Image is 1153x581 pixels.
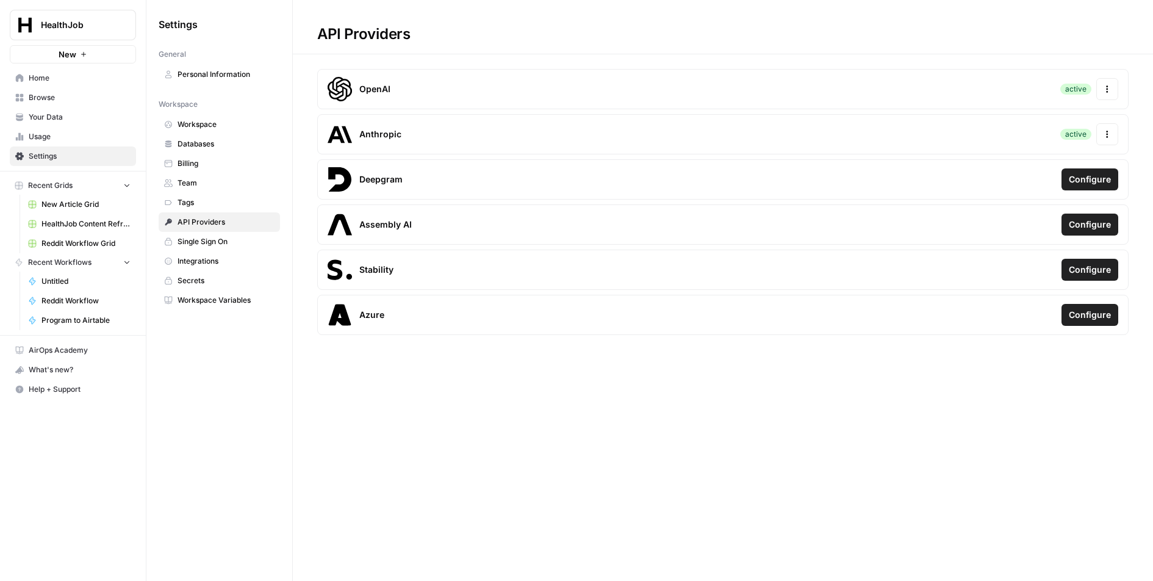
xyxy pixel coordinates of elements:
span: Your Data [29,112,131,123]
span: Reddit Workflow Grid [41,238,131,249]
a: AirOps Academy [10,341,136,360]
a: Browse [10,88,136,107]
span: New Article Grid [41,199,131,210]
span: Untitled [41,276,131,287]
a: Single Sign On [159,232,280,251]
span: Configure [1069,218,1111,231]
span: OpenAI [359,83,390,95]
span: Browse [29,92,131,103]
span: HealthJob Content Refresh Grid [41,218,131,229]
span: Tags [178,197,275,208]
span: Databases [178,139,275,150]
button: Workspace: HealthJob [10,10,136,40]
span: Configure [1069,309,1111,321]
button: Configure [1061,168,1118,190]
button: What's new? [10,360,136,380]
span: Home [29,73,131,84]
span: General [159,49,186,60]
a: Integrations [159,251,280,271]
span: Billing [178,158,275,169]
div: API Providers [293,24,435,44]
span: Help + Support [29,384,131,395]
span: Settings [29,151,131,162]
a: Home [10,68,136,88]
span: Team [178,178,275,189]
span: Recent Workflows [28,257,92,268]
button: Recent Grids [10,176,136,195]
a: Untitled [23,272,136,291]
span: Usage [29,131,131,142]
span: Personal Information [178,69,275,80]
span: New [59,48,76,60]
button: Configure [1061,259,1118,281]
a: Reddit Workflow Grid [23,234,136,253]
div: active [1060,129,1091,140]
span: HealthJob [41,19,115,31]
a: Usage [10,127,136,146]
img: HealthJob Logo [14,14,36,36]
span: Configure [1069,173,1111,186]
a: Team [159,173,280,193]
div: active [1060,84,1091,95]
span: Program to Airtable [41,315,131,326]
a: API Providers [159,212,280,232]
a: Program to Airtable [23,311,136,330]
a: New Article Grid [23,195,136,214]
span: AirOps Academy [29,345,131,356]
span: Anthropic [359,128,401,140]
button: Configure [1061,304,1118,326]
span: Deepgram [359,173,403,186]
a: HealthJob Content Refresh Grid [23,214,136,234]
span: Assembly AI [359,218,412,231]
div: What's new? [10,361,135,379]
button: Help + Support [10,380,136,399]
a: Your Data [10,107,136,127]
span: Reddit Workflow [41,295,131,306]
span: API Providers [178,217,275,228]
a: Billing [159,154,280,173]
span: Stability [359,264,393,276]
a: Settings [10,146,136,166]
a: Databases [159,134,280,154]
a: Workspace [159,115,280,134]
button: New [10,45,136,63]
button: Recent Workflows [10,253,136,272]
span: Workspace Variables [178,295,275,306]
a: Reddit Workflow [23,291,136,311]
span: Azure [359,309,384,321]
span: Integrations [178,256,275,267]
span: Settings [159,17,198,32]
button: Configure [1061,214,1118,236]
span: Configure [1069,264,1111,276]
a: Tags [159,193,280,212]
span: Recent Grids [28,180,73,191]
a: Secrets [159,271,280,290]
a: Workspace Variables [159,290,280,310]
span: Secrets [178,275,275,286]
span: Workspace [178,119,275,130]
a: Personal Information [159,65,280,84]
span: Workspace [159,99,198,110]
span: Single Sign On [178,236,275,247]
